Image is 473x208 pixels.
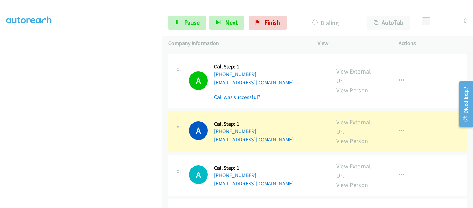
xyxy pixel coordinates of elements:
span: Pause [184,18,200,26]
button: AutoTab [367,16,410,30]
iframe: Resource Center [453,76,473,132]
h5: Call Step: 1 [214,63,294,70]
a: View External Url [336,162,371,180]
a: [EMAIL_ADDRESS][DOMAIN_NAME] [214,180,294,187]
a: [PHONE_NUMBER] [214,172,256,178]
div: Delay between calls (in seconds) [426,19,457,24]
h5: Call Step: 1 [214,120,294,127]
a: Pause [168,16,206,30]
h1: A [189,165,208,184]
a: [EMAIL_ADDRESS][DOMAIN_NAME] [214,79,294,86]
span: Finish [265,18,280,26]
a: View Person [336,86,368,94]
a: View Person [336,137,368,145]
a: View Person [336,181,368,189]
a: [PHONE_NUMBER] [214,128,256,134]
a: [EMAIL_ADDRESS][DOMAIN_NAME] [214,136,294,143]
a: View External Url [336,118,371,135]
div: 0 [464,16,467,25]
button: Next [209,16,244,30]
p: View [318,39,386,48]
span: Next [225,18,238,26]
h1: A [189,121,208,140]
h1: A [189,71,208,90]
p: Actions [399,39,467,48]
a: Call was successful? [214,94,260,100]
div: The call is yet to be attempted [189,165,208,184]
p: Dialing [296,18,355,27]
a: View External Url [336,67,371,85]
h5: Call Step: 1 [214,165,294,172]
p: Company Information [168,39,305,48]
a: [PHONE_NUMBER] [214,71,256,77]
a: Finish [249,16,287,30]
